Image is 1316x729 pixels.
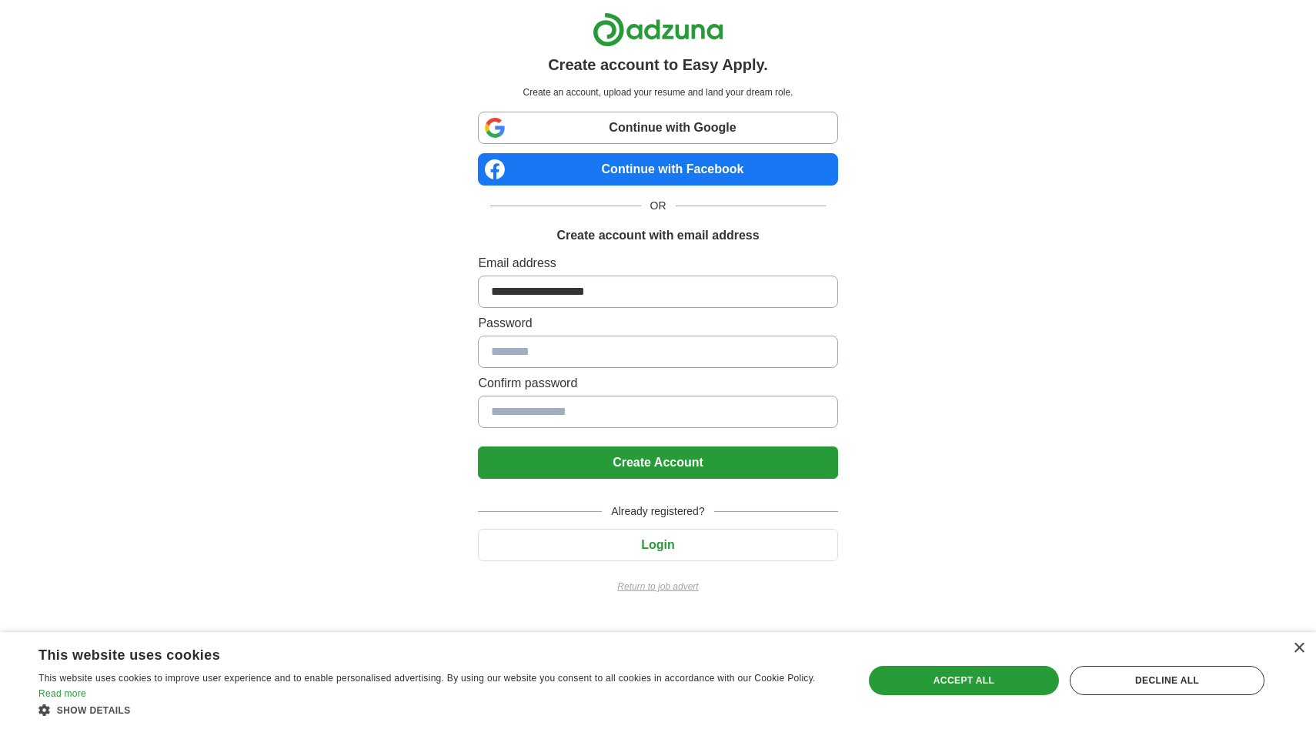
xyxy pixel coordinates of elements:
[548,53,768,76] h1: Create account to Easy Apply.
[478,538,837,551] a: Login
[478,314,837,333] label: Password
[57,705,131,716] span: Show details
[1293,643,1304,654] div: Close
[481,85,834,99] p: Create an account, upload your resume and land your dream role.
[869,666,1059,695] div: Accept all
[38,688,86,699] a: Read more, opens a new window
[478,153,837,186] a: Continue with Facebook
[641,198,676,214] span: OR
[556,226,759,245] h1: Create account with email address
[38,641,800,664] div: This website uses cookies
[478,580,837,594] a: Return to job advert
[602,503,713,520] span: Already registered?
[38,673,816,684] span: This website uses cookies to improve user experience and to enable personalised advertising. By u...
[478,112,837,144] a: Continue with Google
[478,446,837,479] button: Create Account
[593,12,723,47] img: Adzuna logo
[478,374,837,393] label: Confirm password
[1070,666,1264,695] div: Decline all
[38,702,839,717] div: Show details
[478,529,837,561] button: Login
[478,254,837,273] label: Email address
